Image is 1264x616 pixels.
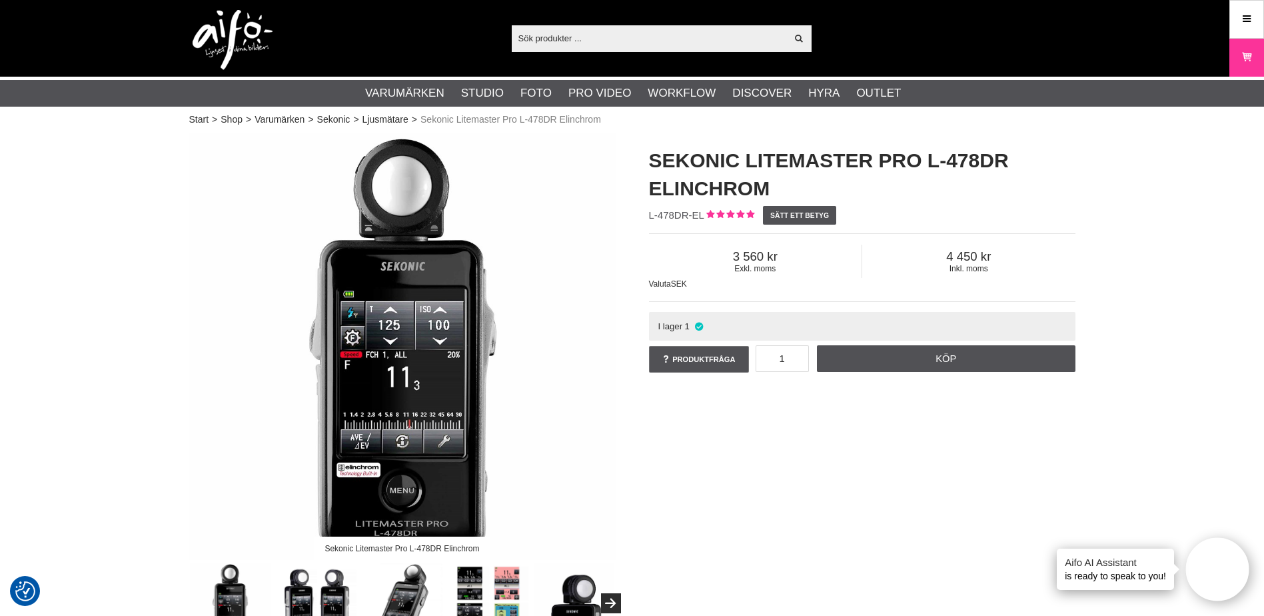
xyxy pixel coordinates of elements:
[15,581,35,601] img: Revisit consent button
[732,85,792,102] a: Discover
[317,113,350,127] a: Sekonic
[862,249,1075,264] span: 4 450
[420,113,601,127] span: Sekonic Litemaster Pro L-478DR Elinchrom
[314,537,490,560] div: Sekonic Litemaster Pro L-478DR Elinchrom
[649,346,749,373] a: Produktfråga
[649,249,862,264] span: 3 560
[693,321,704,331] i: I lager
[568,85,631,102] a: Pro Video
[671,279,687,289] span: SEK
[308,113,313,127] span: >
[362,113,408,127] a: Ljusmätare
[1065,555,1166,569] h4: Aifo AI Assistant
[520,85,552,102] a: Foto
[601,593,621,613] button: Next
[255,113,305,127] a: Varumärken
[1057,549,1174,590] div: is ready to speak to you!
[212,113,217,127] span: >
[189,113,209,127] a: Start
[193,10,273,70] img: logo.png
[412,113,417,127] span: >
[649,264,862,273] span: Exkl. moms
[763,206,837,225] a: Sätt ett betyg
[685,321,690,331] span: 1
[808,85,840,102] a: Hyra
[246,113,251,127] span: >
[649,279,671,289] span: Valuta
[649,209,704,221] span: L-478DR-EL
[512,28,787,48] input: Sök produkter ...
[817,345,1075,372] a: Köp
[189,133,616,560] img: Sekonic Litemaster Pro L-478DR Elinchrom
[353,113,358,127] span: >
[856,85,901,102] a: Outlet
[704,209,754,223] div: Kundbetyg: 5.00
[461,85,504,102] a: Studio
[221,113,243,127] a: Shop
[365,85,444,102] a: Varumärken
[648,85,716,102] a: Workflow
[862,264,1075,273] span: Inkl. moms
[658,321,682,331] span: I lager
[15,579,35,603] button: Samtyckesinställningar
[649,147,1075,203] h1: Sekonic Litemaster Pro L-478DR Elinchrom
